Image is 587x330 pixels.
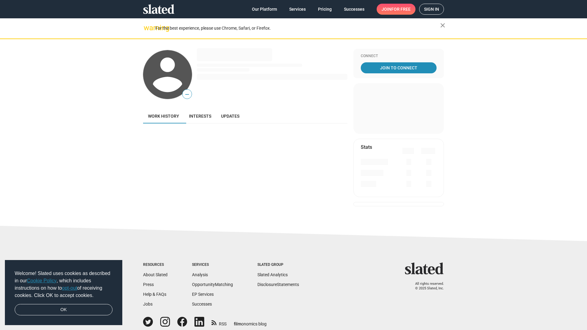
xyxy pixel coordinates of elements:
[424,4,439,14] span: Sign in
[252,4,277,15] span: Our Platform
[257,272,288,277] a: Slated Analytics
[192,292,214,297] a: EP Services
[221,114,239,119] span: Updates
[192,272,208,277] a: Analysis
[27,278,57,283] a: Cookie Policy
[143,302,153,306] a: Jobs
[192,282,233,287] a: OpportunityMatching
[377,4,415,15] a: Joinfor free
[192,302,212,306] a: Successes
[382,4,411,15] span: Join
[409,282,444,291] p: All rights reserved. © 2025 Slated, Inc.
[143,272,168,277] a: About Slated
[143,282,154,287] a: Press
[234,321,241,326] span: film
[289,4,306,15] span: Services
[362,62,435,73] span: Join To Connect
[247,4,282,15] a: Our Platform
[15,304,113,316] a: dismiss cookie message
[144,24,151,31] mat-icon: warning
[361,54,437,59] div: Connect
[143,292,166,297] a: Help & FAQs
[318,4,332,15] span: Pricing
[361,144,372,150] mat-card-title: Stats
[155,24,440,32] div: For the best experience, please use Chrome, Safari, or Firefox.
[284,4,311,15] a: Services
[419,4,444,15] a: Sign in
[143,109,184,123] a: Work history
[216,109,244,123] a: Updates
[391,4,411,15] span: for free
[344,4,364,15] span: Successes
[234,316,267,327] a: filmonomics blog
[183,90,192,98] span: —
[257,262,299,267] div: Slated Group
[143,262,168,267] div: Resources
[192,262,233,267] div: Services
[184,109,216,123] a: Interests
[212,317,227,327] a: RSS
[62,285,77,291] a: opt-out
[439,22,446,29] mat-icon: close
[257,282,299,287] a: DisclosureStatements
[5,260,122,325] div: cookieconsent
[339,4,369,15] a: Successes
[15,270,113,299] span: Welcome! Slated uses cookies as described in our , which includes instructions on how to of recei...
[361,62,437,73] a: Join To Connect
[313,4,337,15] a: Pricing
[148,114,179,119] span: Work history
[189,114,211,119] span: Interests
